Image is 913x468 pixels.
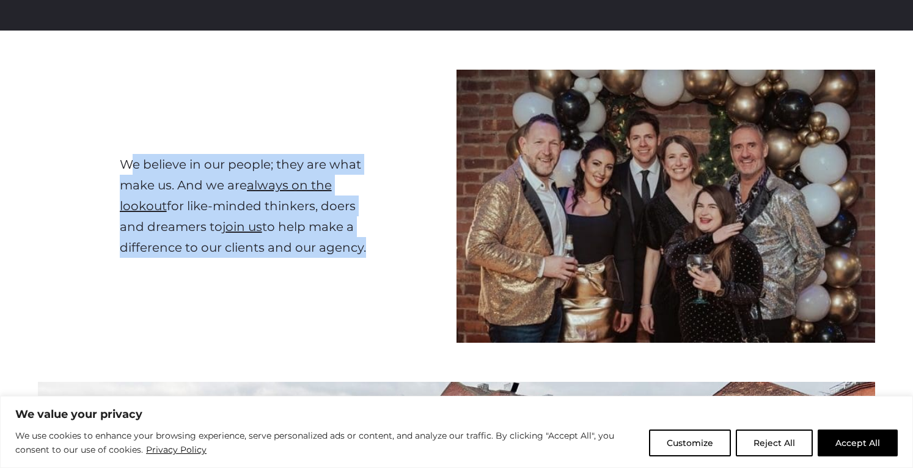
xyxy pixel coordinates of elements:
[15,407,898,422] p: We value your privacy
[457,70,875,343] img: Ponderosa Management
[120,154,375,258] p: We believe in our people; they are what make us. And we are for like-minded thinkers, doers and d...
[818,430,898,456] button: Accept All
[736,430,813,456] button: Reject All
[15,429,640,458] p: We use cookies to enhance your browsing experience, serve personalized ads or content, and analyz...
[145,442,207,457] a: Privacy Policy
[649,430,731,456] button: Customize
[222,219,262,234] a: join us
